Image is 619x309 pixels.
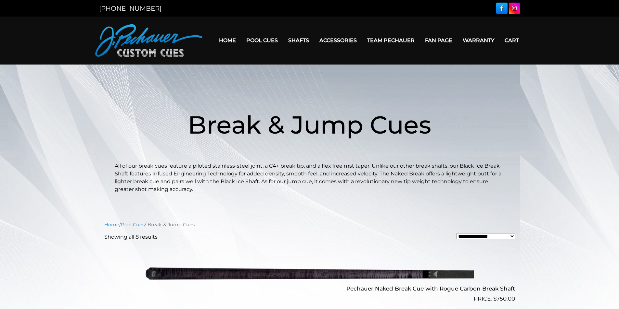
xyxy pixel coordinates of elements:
[188,110,431,140] span: Break & Jump Cues
[458,32,499,49] a: Warranty
[420,32,458,49] a: Fan Page
[457,233,515,239] select: Shop order
[493,295,515,302] bdi: 750.00
[95,24,202,57] img: Pechauer Custom Cues
[115,162,505,193] p: All of our break cues feature a piloted stainless-steel joint, a C4+ break tip, and a flex free m...
[214,32,241,49] a: Home
[104,221,515,228] nav: Breadcrumb
[104,283,515,295] h2: Pechauer Naked Break Cue with Rogue Carbon Break Shaft
[493,295,496,302] span: $
[104,246,515,303] a: Pechauer Naked Break Cue with Rogue Carbon Break Shaft $750.00
[104,222,119,228] a: Home
[104,233,158,241] p: Showing all 8 results
[283,32,314,49] a: Shafts
[146,246,474,301] img: Pechauer Naked Break Cue with Rogue Carbon Break Shaft
[499,32,524,49] a: Cart
[362,32,420,49] a: Team Pechauer
[241,32,283,49] a: Pool Cues
[121,222,145,228] a: Pool Cues
[314,32,362,49] a: Accessories
[99,5,161,12] a: [PHONE_NUMBER]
